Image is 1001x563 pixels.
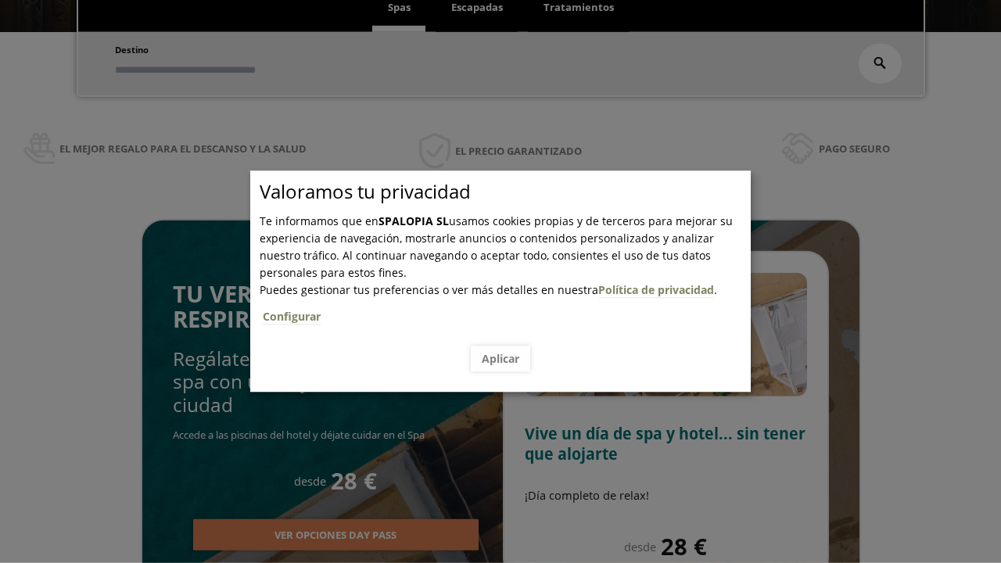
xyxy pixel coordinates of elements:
span: Puedes gestionar tus preferencias o ver más detalles en nuestra [260,282,598,297]
span: Te informamos que en usamos cookies propias y de terceros para mejorar su experiencia de navegaci... [260,213,733,280]
b: SPALOPIA SL [379,213,449,228]
a: Política de privacidad [598,282,714,298]
button: Aplicar [471,346,530,371]
p: Valoramos tu privacidad [260,183,751,200]
a: Configurar [263,309,321,325]
span: . [260,282,751,335]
